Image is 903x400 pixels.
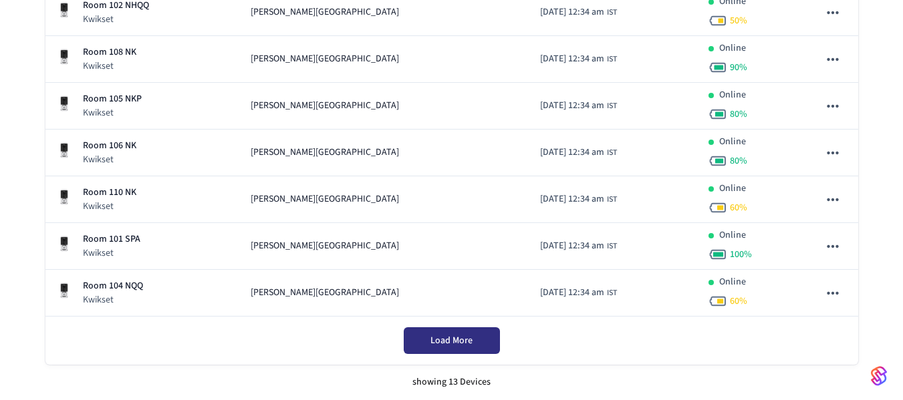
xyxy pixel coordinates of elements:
span: [DATE] 12:34 am [540,5,604,19]
p: Room 101 SPA [83,232,140,246]
span: IST [607,194,617,206]
span: [DATE] 12:34 am [540,286,604,300]
div: Asia/Calcutta [540,286,617,300]
img: SeamLogoGradient.69752ec5.svg [871,365,887,387]
span: 60 % [730,201,747,214]
span: IST [607,100,617,112]
p: Kwikset [83,246,140,260]
img: Kwikset Halo Touchscreen Wifi Enabled Smart Lock, Polished Chrome, Front [56,49,72,65]
p: Kwikset [83,13,149,26]
span: [PERSON_NAME][GEOGRAPHIC_DATA] [251,192,399,206]
p: Kwikset [83,153,136,166]
p: Online [719,41,746,55]
img: Kwikset Halo Touchscreen Wifi Enabled Smart Lock, Polished Chrome, Front [56,95,72,112]
p: Online [719,182,746,196]
div: Asia/Calcutta [540,192,617,206]
span: [PERSON_NAME][GEOGRAPHIC_DATA] [251,239,399,253]
span: IST [607,7,617,19]
p: Room 110 NK [83,186,136,200]
span: IST [607,287,617,299]
img: Kwikset Halo Touchscreen Wifi Enabled Smart Lock, Polished Chrome, Front [56,142,72,158]
span: IST [607,147,617,159]
span: [DATE] 12:34 am [540,239,604,253]
div: Asia/Calcutta [540,99,617,113]
span: IST [607,53,617,65]
span: [DATE] 12:34 am [540,146,604,160]
p: Online [719,135,746,149]
img: Kwikset Halo Touchscreen Wifi Enabled Smart Lock, Polished Chrome, Front [56,2,72,18]
span: [PERSON_NAME][GEOGRAPHIC_DATA] [251,5,399,19]
div: showing 13 Devices [45,365,858,400]
span: 80 % [730,108,747,121]
span: [DATE] 12:34 am [540,99,604,113]
span: 100 % [730,248,752,261]
span: [PERSON_NAME][GEOGRAPHIC_DATA] [251,99,399,113]
p: Online [719,228,746,242]
p: Room 104 NQQ [83,279,143,293]
p: Kwikset [83,293,143,307]
div: Asia/Calcutta [540,146,617,160]
img: Kwikset Halo Touchscreen Wifi Enabled Smart Lock, Polished Chrome, Front [56,236,72,252]
span: [DATE] 12:34 am [540,52,604,66]
p: Kwikset [83,59,136,73]
p: Room 106 NK [83,139,136,153]
span: 90 % [730,61,747,74]
span: [PERSON_NAME][GEOGRAPHIC_DATA] [251,286,399,300]
span: 80 % [730,154,747,168]
div: Asia/Calcutta [540,52,617,66]
span: [PERSON_NAME][GEOGRAPHIC_DATA] [251,146,399,160]
p: Kwikset [83,106,142,120]
span: [PERSON_NAME][GEOGRAPHIC_DATA] [251,52,399,66]
div: Asia/Calcutta [540,5,617,19]
span: Load More [430,334,473,347]
span: 50 % [730,14,747,27]
p: Room 108 NK [83,45,136,59]
span: 60 % [730,294,747,308]
span: IST [607,240,617,252]
p: Room 105 NKP [83,92,142,106]
button: Load More [404,327,500,354]
img: Kwikset Halo Touchscreen Wifi Enabled Smart Lock, Polished Chrome, Front [56,189,72,205]
span: [DATE] 12:34 am [540,192,604,206]
img: Kwikset Halo Touchscreen Wifi Enabled Smart Lock, Polished Chrome, Front [56,282,72,298]
p: Kwikset [83,200,136,213]
p: Online [719,88,746,102]
div: Asia/Calcutta [540,239,617,253]
p: Online [719,275,746,289]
